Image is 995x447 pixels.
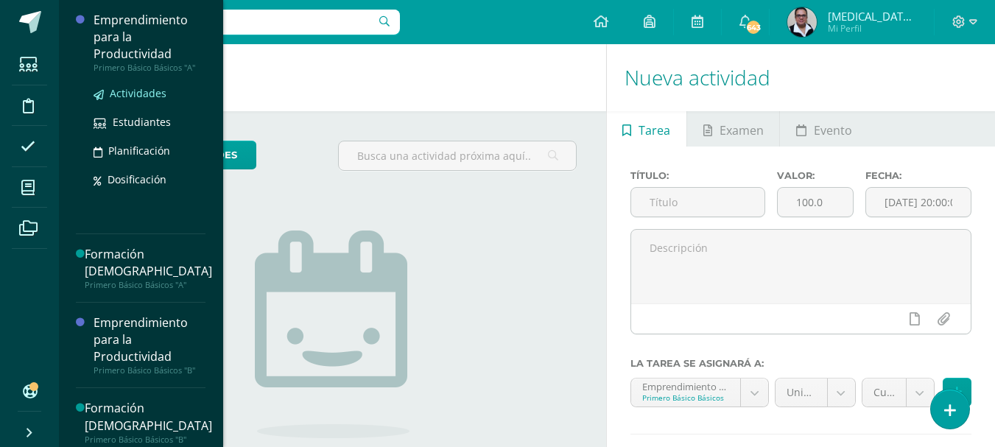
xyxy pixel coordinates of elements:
a: Tarea [607,111,686,147]
span: 643 [745,19,762,35]
span: [MEDICAL_DATA][PERSON_NAME] [828,9,916,24]
a: Actividades [94,85,205,102]
div: Primero Básico Básicos "A" [85,280,212,290]
input: Busca un usuario... [68,10,400,35]
label: Título: [630,170,766,181]
span: Planificación [108,144,170,158]
a: Examen [687,111,779,147]
a: Emprendimiento para la ProductividadPrimero Básico Básicos "A" [94,12,205,73]
div: Primero Básico Básicos "B" [94,365,205,376]
div: Emprendimiento para la Productividad [94,12,205,63]
span: Dosificación [108,172,166,186]
div: Formación [DEMOGRAPHIC_DATA] [85,400,212,434]
span: Cuadro para priorizar necesidades (15.0%) [873,379,895,406]
label: Fecha: [865,170,971,181]
a: Evento [780,111,868,147]
span: Examen [720,113,764,148]
span: Estudiantes [113,115,171,129]
span: Mi Perfil [828,22,916,35]
input: Título [631,188,765,217]
input: Busca una actividad próxima aquí... [339,141,575,170]
span: Tarea [639,113,670,148]
div: Emprendimiento para la Productividad 'A' [642,379,729,393]
label: Valor: [777,170,854,181]
div: Primero Básico Básicos [642,393,729,403]
input: Fecha de entrega [866,188,971,217]
h1: Actividades [77,44,588,111]
a: Emprendimiento para la ProductividadPrimero Básico Básicos "B" [94,314,205,376]
img: no_activities.png [255,230,409,438]
span: Actividades [110,86,166,100]
a: Emprendimiento para la Productividad 'A'Primero Básico Básicos [631,379,768,406]
a: Formación [DEMOGRAPHIC_DATA]Primero Básico Básicos "B" [85,400,212,444]
a: Formación [DEMOGRAPHIC_DATA]Primero Básico Básicos "A" [85,246,212,290]
label: La tarea se asignará a: [630,358,971,369]
h1: Nueva actividad [625,44,977,111]
div: Emprendimiento para la Productividad [94,314,205,365]
div: Primero Básico Básicos "A" [94,63,205,73]
div: Primero Básico Básicos "B" [85,434,212,445]
a: Unidad 3 [776,379,855,406]
span: Evento [814,113,852,148]
a: Cuadro para priorizar necesidades (15.0%) [862,379,934,406]
span: Unidad 3 [787,379,816,406]
a: Dosificación [94,171,205,188]
a: Estudiantes [94,113,205,130]
div: Formación [DEMOGRAPHIC_DATA] [85,246,212,280]
input: Puntos máximos [778,188,853,217]
a: Planificación [94,142,205,159]
img: b40a199d199c7b6c7ebe8f7dd76dcc28.png [787,7,817,37]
